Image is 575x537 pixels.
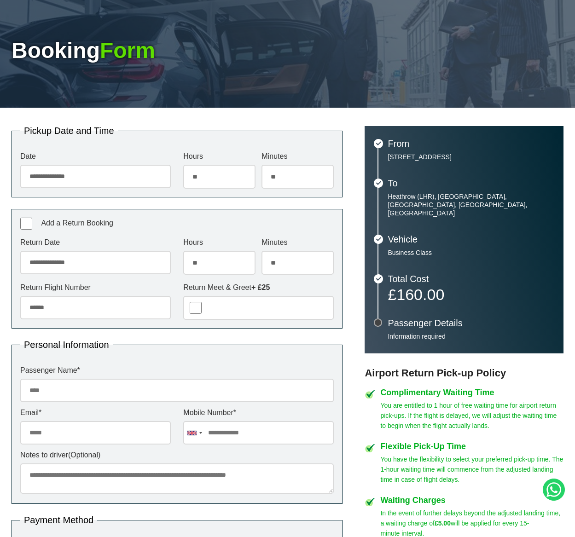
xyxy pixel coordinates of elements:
[380,388,563,397] h4: Complimentary Waiting Time
[388,192,554,217] p: Heathrow (LHR), [GEOGRAPHIC_DATA], [GEOGRAPHIC_DATA], [GEOGRAPHIC_DATA], [GEOGRAPHIC_DATA]
[261,239,334,246] label: Minutes
[100,38,155,63] span: Form
[365,367,563,379] h3: Airport Return Pick-up Policy
[12,40,563,62] h1: Booking
[380,454,563,485] p: You have the flexibility to select your preferred pick-up time. The 1-hour waiting time will comm...
[251,283,270,291] strong: + £25
[183,239,256,246] label: Hours
[20,126,118,135] legend: Pickup Date and Time
[380,496,563,504] h4: Waiting Charges
[388,318,554,328] h3: Passenger Details
[20,340,113,349] legend: Personal Information
[388,139,554,148] h3: From
[388,248,554,257] p: Business Class
[20,515,97,525] legend: Payment Method
[183,284,334,291] label: Return Meet & Greet
[261,153,334,160] label: Minutes
[41,219,113,227] span: Add a Return Booking
[388,332,554,341] p: Information required
[20,284,171,291] label: Return Flight Number
[380,400,563,431] p: You are entitled to 1 hour of free waiting time for airport return pick-ups. If the flight is del...
[396,286,444,303] span: 160.00
[20,367,334,374] label: Passenger Name
[184,422,205,444] div: United Kingdom: +44
[380,442,563,450] h4: Flexible Pick-Up Time
[183,409,334,416] label: Mobile Number
[20,239,171,246] label: Return Date
[388,288,554,301] p: £
[388,179,554,188] h3: To
[20,409,171,416] label: Email
[435,520,451,527] strong: £5.00
[20,218,32,230] input: Add a Return Booking
[388,153,554,161] p: [STREET_ADDRESS]
[388,274,554,283] h3: Total Cost
[388,235,554,244] h3: Vehicle
[68,451,100,459] span: (Optional)
[183,153,256,160] label: Hours
[20,451,334,459] label: Notes to driver
[20,153,171,160] label: Date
